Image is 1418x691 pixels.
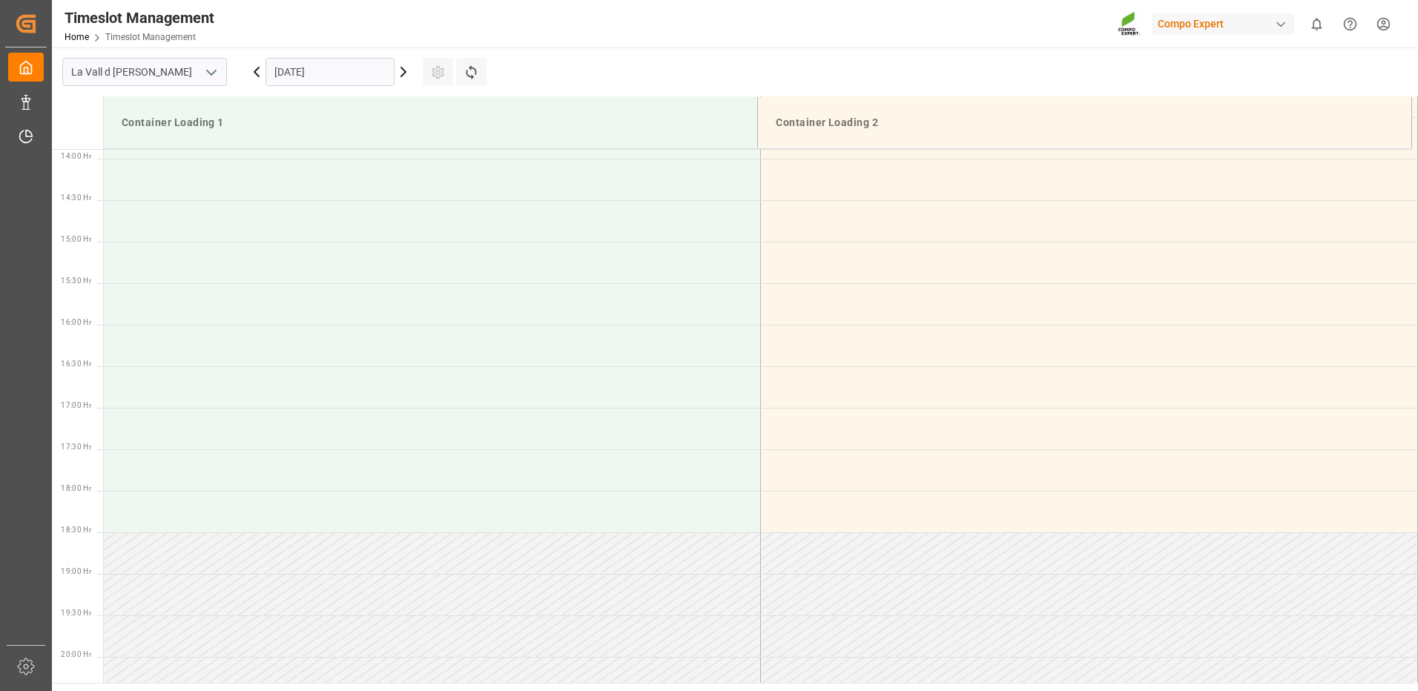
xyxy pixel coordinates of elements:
[116,109,745,136] div: Container Loading 1
[61,567,91,575] span: 19:00 Hr
[61,443,91,451] span: 17:30 Hr
[61,235,91,243] span: 15:00 Hr
[61,318,91,326] span: 16:00 Hr
[61,609,91,617] span: 19:30 Hr
[199,61,222,84] button: open menu
[61,194,91,202] span: 14:30 Hr
[61,360,91,368] span: 16:30 Hr
[61,484,91,492] span: 18:00 Hr
[61,401,91,409] span: 17:00 Hr
[770,109,1399,136] div: Container Loading 2
[62,58,227,86] input: Type to search/select
[61,277,91,285] span: 15:30 Hr
[61,526,91,534] span: 18:30 Hr
[61,152,91,160] span: 14:00 Hr
[65,32,89,42] a: Home
[65,7,214,29] div: Timeslot Management
[61,650,91,658] span: 20:00 Hr
[266,58,395,86] input: DD.MM.YYYY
